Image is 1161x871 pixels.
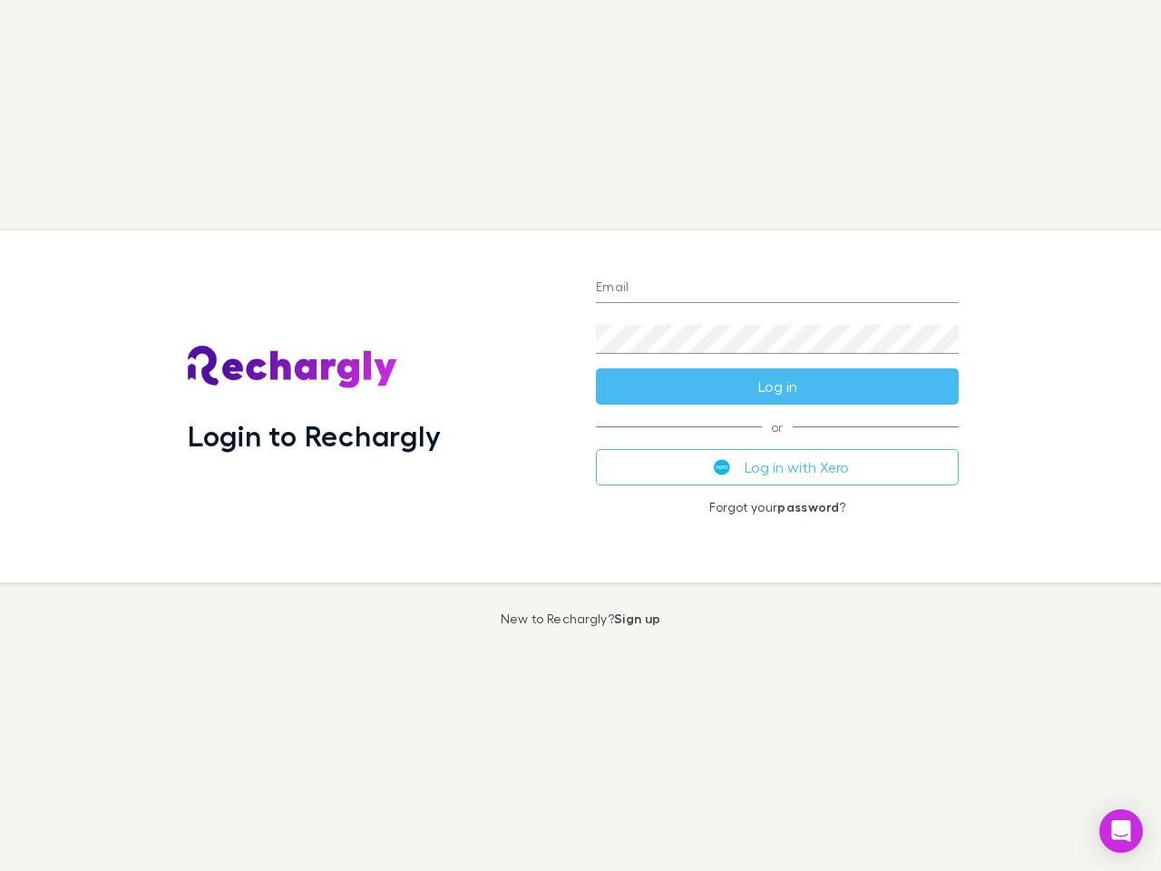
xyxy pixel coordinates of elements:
img: Rechargly's Logo [188,346,398,389]
p: New to Rechargly? [501,612,661,626]
div: Open Intercom Messenger [1099,809,1143,853]
img: Xero's logo [714,459,730,475]
p: Forgot your ? [596,500,959,514]
a: password [777,499,839,514]
button: Log in with Xero [596,449,959,485]
button: Log in [596,368,959,405]
a: Sign up [614,611,660,626]
span: or [596,426,959,427]
h1: Login to Rechargly [188,418,441,453]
